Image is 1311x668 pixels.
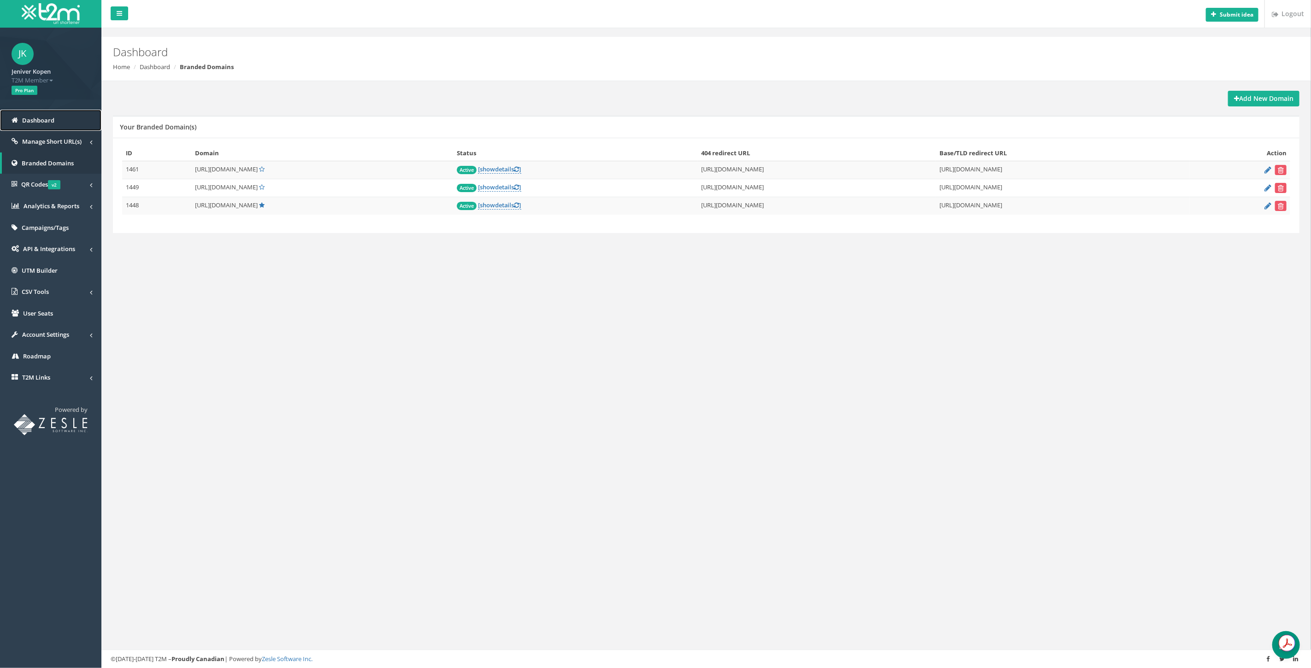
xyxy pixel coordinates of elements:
[113,63,130,71] a: Home
[22,373,50,381] span: T2M Links
[12,65,90,84] a: Jeniver Kopen T2M Member
[22,223,69,232] span: Campaigns/Tags
[478,165,521,174] a: [showdetails]
[936,145,1190,161] th: Base/TLD redirect URL
[936,197,1190,215] td: [URL][DOMAIN_NAME]
[262,655,313,663] a: Zesle Software Inc.
[22,266,58,275] span: UTM Builder
[21,180,60,188] span: QR Codes
[936,161,1190,179] td: [URL][DOMAIN_NAME]
[697,161,936,179] td: [URL][DOMAIN_NAME]
[1228,91,1299,106] a: Add New Domain
[457,166,477,174] span: Active
[259,201,265,209] a: Default
[1234,94,1293,103] strong: Add New Domain
[22,330,69,339] span: Account Settings
[457,202,477,210] span: Active
[122,179,191,197] td: 1449
[23,352,51,360] span: Roadmap
[697,179,936,197] td: [URL][DOMAIN_NAME]
[22,287,49,296] span: CSV Tools
[478,183,521,192] a: [showdetails]
[24,202,79,210] span: Analytics & Reports
[480,183,495,191] span: show
[12,76,90,85] span: T2M Member
[122,161,191,179] td: 1461
[480,201,495,209] span: show
[23,309,53,317] span: User Seats
[120,123,196,130] h5: Your Branded Domain(s)
[12,86,37,95] span: Pro Plan
[195,201,258,209] span: [URL][DOMAIN_NAME]
[111,655,1302,663] div: ©[DATE]-[DATE] T2M – | Powered by
[14,414,88,435] img: T2M URL Shortener powered by Zesle Software Inc.
[1220,11,1253,18] b: Submit idea
[23,245,75,253] span: API & Integrations
[191,145,453,161] th: Domain
[22,137,82,146] span: Manage Short URL(s)
[697,145,936,161] th: 404 redirect URL
[12,67,51,76] strong: Jeniver Kopen
[122,197,191,215] td: 1448
[1206,8,1258,22] button: Submit idea
[1272,631,1300,659] div: Open chat
[480,165,495,173] span: show
[453,145,698,161] th: Status
[195,183,258,191] span: [URL][DOMAIN_NAME]
[478,201,521,210] a: [showdetails]
[259,165,265,173] a: Set Default
[113,46,1099,58] h2: Dashboard
[259,183,265,191] a: Set Default
[1190,145,1290,161] th: Action
[122,145,191,161] th: ID
[12,43,34,65] span: JK
[457,184,477,192] span: Active
[697,197,936,215] td: [URL][DOMAIN_NAME]
[936,179,1190,197] td: [URL][DOMAIN_NAME]
[22,159,74,167] span: Branded Domains
[171,655,224,663] strong: Proudly Canadian
[48,180,60,189] span: v2
[55,405,88,414] span: Powered by
[140,63,170,71] a: Dashboard
[180,63,234,71] strong: Branded Domains
[22,3,80,24] img: T2M
[195,165,258,173] span: [URL][DOMAIN_NAME]
[22,116,54,124] span: Dashboard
